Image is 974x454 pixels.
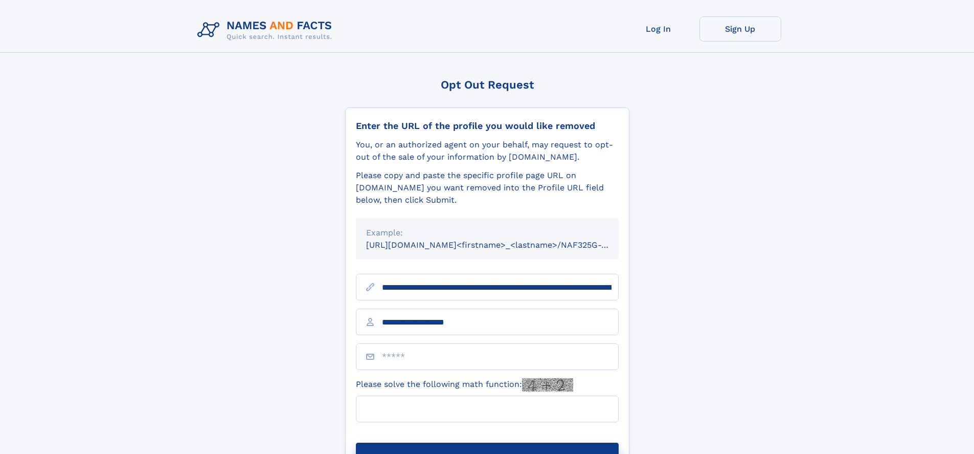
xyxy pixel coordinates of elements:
[366,227,608,239] div: Example:
[618,16,699,41] a: Log In
[699,16,781,41] a: Sign Up
[356,120,619,132] div: Enter the URL of the profile you would like removed
[356,169,619,206] div: Please copy and paste the specific profile page URL on [DOMAIN_NAME] you want removed into the Pr...
[366,240,638,250] small: [URL][DOMAIN_NAME]<firstname>_<lastname>/NAF325G-xxxxxxxx
[193,16,341,44] img: Logo Names and Facts
[356,378,573,392] label: Please solve the following math function:
[345,78,629,91] div: Opt Out Request
[356,139,619,163] div: You, or an authorized agent on your behalf, may request to opt-out of the sale of your informatio...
